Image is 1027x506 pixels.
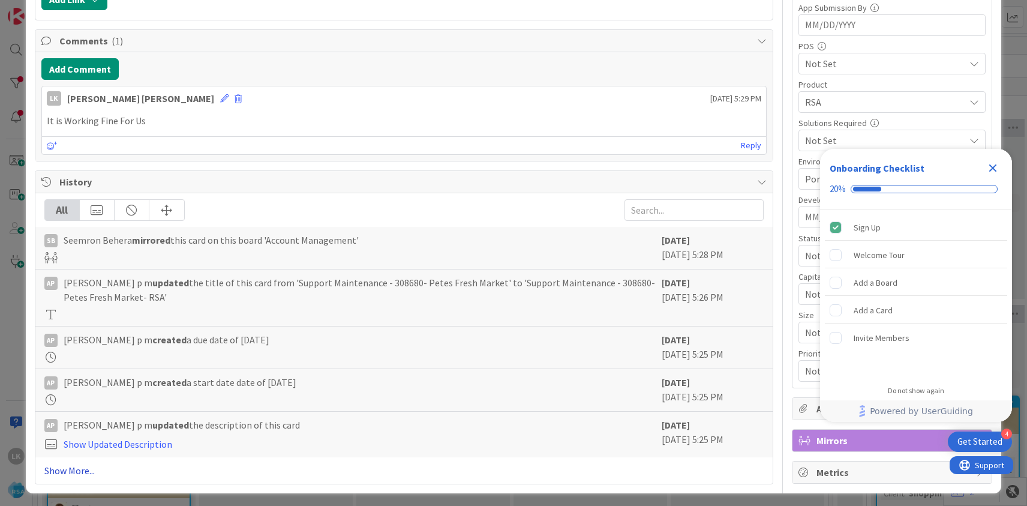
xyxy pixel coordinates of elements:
div: Get Started [957,436,1002,448]
b: [DATE] [662,419,690,431]
button: Add Comment [41,58,119,80]
div: Add a Card [854,303,893,318]
span: [DATE] 5:29 PM [710,92,761,105]
span: Mirrors [816,433,970,448]
span: Powered by UserGuiding [870,404,973,418]
b: [DATE] [662,376,690,388]
div: Ap [44,419,58,432]
div: Onboarding Checklist [830,161,924,175]
div: All [45,200,80,220]
div: [DATE] 5:25 PM [662,333,764,363]
div: Status [798,234,986,242]
div: Sign Up is complete. [825,214,1007,241]
div: Priority [798,349,986,358]
div: Checklist Container [820,149,1012,422]
b: [DATE] [662,234,690,246]
span: Not Set [805,133,965,148]
div: [DATE] 5:26 PM [662,276,764,320]
div: Size [798,311,986,319]
div: Solutions Required [798,119,986,127]
div: Lk [47,91,61,106]
span: [PERSON_NAME] p m the description of this card [64,418,300,432]
div: [PERSON_NAME] [PERSON_NAME] [67,91,214,106]
span: Metrics [816,465,970,480]
div: POS [798,42,986,50]
span: Seemron Behera this card on this board 'Account Management' [64,233,359,247]
span: Support [25,2,55,16]
div: [DATE] 5:25 PM [662,375,764,405]
div: Close Checklist [983,158,1002,178]
span: RSA [805,95,965,109]
span: [PERSON_NAME] p m a due date of [DATE] [64,333,269,347]
span: Portal [805,172,965,186]
span: Not Set [805,324,959,341]
div: Product [798,80,986,89]
span: ( 1 ) [112,35,123,47]
span: History [59,175,751,189]
div: Add a Board is incomplete. [825,270,1007,296]
span: Attachments [816,402,970,416]
div: 4 [1001,429,1012,439]
div: SB [44,234,58,247]
div: Add a Board [854,276,897,290]
b: [DATE] [662,334,690,346]
div: App Submission By [798,4,986,12]
input: MM/DD/YYYY [805,207,979,227]
input: MM/DD/YYYY [805,15,979,35]
p: It is Working Fine For Us [47,114,761,128]
b: mirrored [132,234,170,246]
div: Ap [44,376,58,390]
a: Show Updated Description [64,438,172,450]
a: Show More... [44,463,764,478]
span: Comments [59,34,751,48]
div: Checklist progress: 20% [830,184,1002,194]
div: Ap [44,277,58,290]
div: Invite Members is incomplete. [825,325,1007,351]
div: Add a Card is incomplete. [825,297,1007,324]
input: Search... [624,199,764,221]
span: Not Set [805,363,959,379]
b: updated [152,419,189,431]
span: Not Set [805,247,959,264]
div: [DATE] 5:28 PM [662,233,764,263]
a: Powered by UserGuiding [826,400,1006,422]
div: 20% [830,184,846,194]
div: Open Get Started checklist, remaining modules: 4 [948,432,1012,452]
span: Not Set [805,287,965,301]
span: [PERSON_NAME] p m the title of this card from 'Support Maintenance - 308680- Petes Fresh Market' ... [64,276,656,304]
div: Checklist items [820,209,1012,378]
a: Reply [741,138,761,153]
span: [PERSON_NAME] p m a start date date of [DATE] [64,375,296,390]
b: created [152,376,187,388]
div: Invite Members [854,331,909,345]
div: Developer Accounts Req By [798,196,986,204]
div: Welcome Tour [854,248,905,262]
div: Footer [820,400,1012,422]
span: Not Set [805,56,965,71]
div: Environment [798,157,986,166]
div: Ap [44,334,58,347]
div: [DATE] 5:25 PM [662,418,764,451]
b: created [152,334,187,346]
div: Sign Up [854,220,881,235]
b: [DATE] [662,277,690,289]
b: updated [152,277,189,289]
div: Capitalize Exp [798,273,986,281]
div: Do not show again [888,386,944,396]
div: Welcome Tour is incomplete. [825,242,1007,268]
